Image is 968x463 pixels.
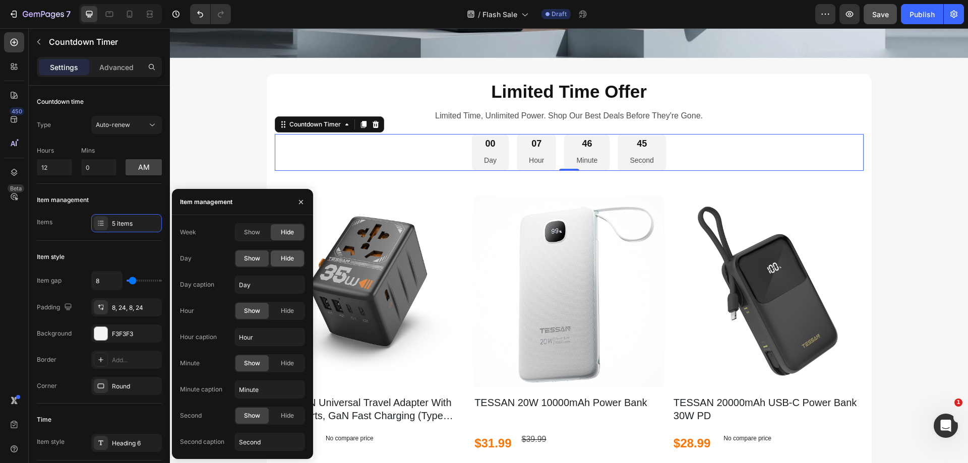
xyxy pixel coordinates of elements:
[37,276,62,285] div: Item gap
[170,28,968,463] iframe: Design area
[460,126,483,139] p: Second
[112,382,159,391] div: Round
[105,367,296,395] h2: TESSAN Universal Travel Adapter With USB Ports, GaN Fast Charging (Type C/G/A/I)
[37,252,65,261] div: Item style
[156,407,204,413] p: No compare price
[49,36,158,48] p: Countdown Timer
[96,121,130,128] span: Auto-renew
[112,303,159,312] div: 8, 24, 8, 24
[112,439,159,448] div: Heading 6
[503,168,694,359] a: TESSAN 20000mAh USB-C Power Bank 30W PD
[281,228,294,237] span: Hide
[37,381,57,390] div: Corner
[244,254,260,263] span: Show
[112,219,159,228] div: 5 items
[281,306,294,315] span: Hide
[954,399,962,407] span: 1
[478,9,480,20] span: /
[92,272,122,290] input: Auto
[4,4,75,24] button: 7
[37,218,52,227] div: Items
[37,146,72,155] p: Hours
[406,126,428,139] p: Minute
[37,301,74,314] div: Padding
[314,110,327,121] div: 00
[112,356,159,365] div: Add...
[37,195,89,205] div: Item management
[180,228,196,237] div: Week
[105,403,144,427] div: $26.99
[503,403,541,427] div: $28.99
[503,367,694,395] h2: TESSAN 20000mAh USB-C Power Bank 30W PD
[872,10,889,19] span: Save
[105,168,296,359] a: TESSAN Universal Travel Adapter With USB Ports, GaN Fast Charging (Type C/G/A/I)
[281,254,294,263] span: Hide
[91,116,162,134] button: Auto-renew
[37,355,56,364] div: Border
[180,333,217,342] div: Hour caption
[359,110,374,121] div: 07
[910,9,935,20] div: Publish
[180,306,194,315] div: Hour
[244,359,260,368] span: Show
[552,10,567,19] span: Draft
[180,437,224,446] div: Second caption
[37,329,72,338] div: Background
[8,184,24,192] div: Beta
[351,403,378,420] div: $39.99
[864,4,897,24] button: Save
[244,228,260,237] span: Show
[106,81,693,95] p: Limited Time, Unlimited Power. Shop Our Best Deals Before They're Gone.
[304,403,342,427] div: $31.99
[321,53,477,73] strong: Limited Time Offer
[81,146,116,155] p: Mins
[304,168,495,359] a: TESSAN 20W 10000mAh Power Bank
[66,8,71,20] p: 7
[37,415,51,424] div: Time
[50,62,78,73] p: Settings
[180,359,200,368] div: Minute
[314,126,327,139] p: Day
[281,411,294,420] span: Hide
[934,414,958,438] iframe: Intercom live chat
[37,97,84,106] div: Countdown time
[37,120,51,129] div: Type
[112,329,159,339] div: F3F3F3
[99,62,134,73] p: Advanced
[406,110,428,121] div: 46
[10,107,24,115] div: 450
[180,411,202,420] div: Second
[244,306,260,315] span: Show
[180,385,222,394] div: Minute caption
[901,4,943,24] button: Publish
[180,197,232,207] div: Item management
[244,411,260,420] span: Show
[126,159,162,175] button: am
[359,126,374,139] p: Hour
[554,407,601,413] p: No compare price
[460,110,483,121] div: 45
[482,9,517,20] span: Flash Sale
[37,437,65,446] div: Item style
[304,367,495,382] h2: TESSAN 20W 10000mAh Power Bank
[190,4,231,24] div: Undo/Redo
[180,254,192,263] div: Day
[117,92,173,101] div: Countdown Timer
[281,359,294,368] span: Hide
[180,280,214,289] div: Day caption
